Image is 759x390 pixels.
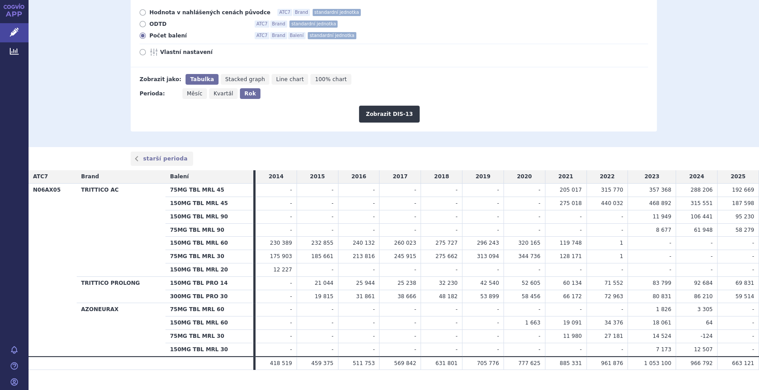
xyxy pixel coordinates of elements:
[397,280,416,286] span: 25 238
[149,21,247,28] span: ODTD
[522,293,540,300] span: 58 456
[586,170,628,183] td: 2022
[315,280,334,286] span: 21 044
[373,213,375,220] span: -
[414,227,416,233] span: -
[338,170,379,183] td: 2016
[538,333,540,339] span: -
[311,253,334,259] span: 185 661
[656,227,671,233] span: 8 677
[497,333,499,339] span: -
[165,250,253,263] th: 75MG TBL MRL 30
[518,360,540,366] span: 777 625
[652,320,671,326] span: 18 061
[331,227,333,233] span: -
[620,253,623,259] span: 1
[165,316,253,330] th: 150MG TBL MRL 60
[560,200,582,206] span: 275 018
[29,184,77,357] th: N06AX05
[373,200,375,206] span: -
[315,76,346,82] span: 100% chart
[456,306,458,312] span: -
[165,263,253,276] th: 150MG TBL MRL 20
[676,170,718,183] td: 2024
[690,360,713,366] span: 966 792
[497,187,499,193] span: -
[170,173,189,180] span: Balení
[290,293,292,300] span: -
[752,253,754,259] span: -
[414,306,416,312] span: -
[273,267,292,273] span: 12 227
[435,240,458,246] span: 275 727
[538,306,540,312] span: -
[331,306,333,312] span: -
[580,213,582,220] span: -
[563,293,582,300] span: 66 172
[752,320,754,326] span: -
[225,76,265,82] span: Stacked graph
[560,187,582,193] span: 205 017
[435,253,458,259] span: 275 662
[290,333,292,339] span: -
[270,360,292,366] span: 418 519
[601,187,623,193] span: 315 770
[644,360,671,366] span: 1 053 100
[290,306,292,312] span: -
[414,213,416,220] span: -
[373,320,375,326] span: -
[604,320,623,326] span: 34 376
[255,32,269,39] span: ATC7
[331,213,333,220] span: -
[311,360,334,366] span: 459 375
[732,200,754,206] span: 187 598
[331,346,333,353] span: -
[373,346,375,353] span: -
[669,253,671,259] span: -
[711,253,713,259] span: -
[690,187,713,193] span: 288 206
[620,240,623,246] span: 1
[81,173,99,180] span: Brand
[373,267,375,273] span: -
[353,240,375,246] span: 240 132
[77,184,165,277] th: TRITTICO AC
[331,267,333,273] span: -
[656,306,671,312] span: 1 826
[669,267,671,273] span: -
[560,360,582,366] span: 885 331
[497,267,499,273] span: -
[497,306,499,312] span: -
[735,293,754,300] span: 59 514
[563,333,582,339] span: 11 980
[538,346,540,353] span: -
[752,240,754,246] span: -
[525,320,540,326] span: 1 663
[140,88,178,99] div: Perioda:
[462,170,504,183] td: 2019
[538,200,540,206] span: -
[255,21,269,28] span: ATC7
[652,280,671,286] span: 83 799
[621,213,623,220] span: -
[706,320,713,326] span: 64
[276,76,304,82] span: Line chart
[497,227,499,233] span: -
[165,237,253,250] th: 150MG TBL MRL 60
[373,187,375,193] span: -
[604,293,623,300] span: 72 963
[331,200,333,206] span: -
[456,213,458,220] span: -
[477,253,499,259] span: 313 094
[604,333,623,339] span: 27 181
[752,346,754,353] span: -
[580,227,582,233] span: -
[538,227,540,233] span: -
[270,253,292,259] span: 175 903
[580,306,582,312] span: -
[621,306,623,312] span: -
[439,293,458,300] span: 48 182
[732,187,754,193] span: 192 669
[518,240,540,246] span: 320 165
[711,267,713,273] span: -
